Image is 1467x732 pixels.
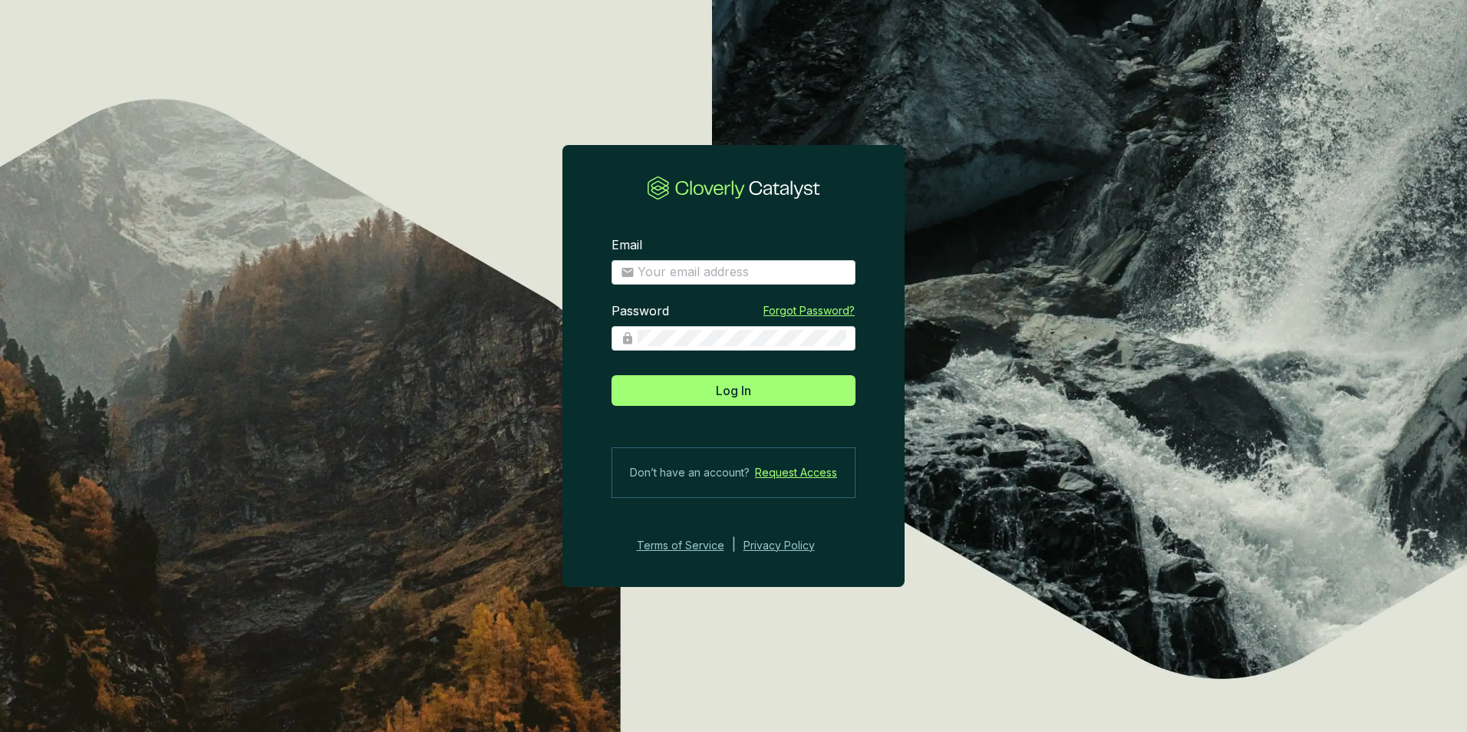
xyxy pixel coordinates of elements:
[732,536,736,555] div: |
[716,381,751,400] span: Log In
[612,375,855,406] button: Log In
[612,303,669,320] label: Password
[612,237,642,254] label: Email
[630,463,750,482] span: Don’t have an account?
[743,536,836,555] a: Privacy Policy
[755,463,837,482] a: Request Access
[638,330,846,347] input: Password
[638,264,846,281] input: Email
[763,303,855,318] a: Forgot Password?
[632,536,724,555] a: Terms of Service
